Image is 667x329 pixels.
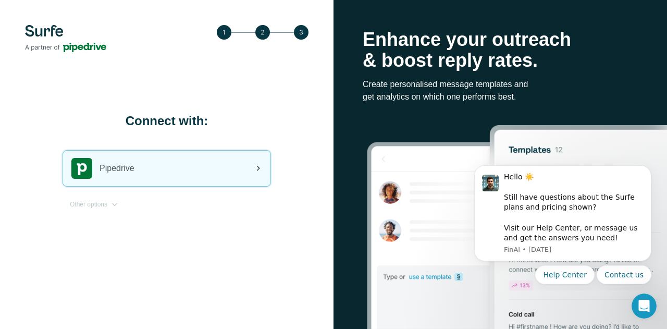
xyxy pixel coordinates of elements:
[363,29,638,50] p: Enhance your outreach
[63,113,271,129] h1: Connect with:
[367,125,667,329] img: Surfe Stock Photo - Selling good vibes
[70,200,107,209] span: Other options
[632,294,657,319] iframe: Intercom live chat
[25,25,106,52] img: Surfe's logo
[100,162,134,175] span: Pipedrive
[363,91,638,103] p: get analytics on which one performs best.
[459,156,667,290] iframe: Intercom notifications message
[217,25,308,40] img: Step 3
[363,50,638,71] p: & boost reply rates.
[363,78,638,91] p: Create personalised message templates and
[71,158,92,179] img: pipedrive's logo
